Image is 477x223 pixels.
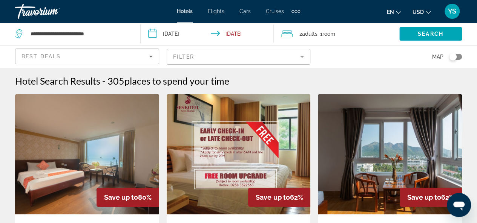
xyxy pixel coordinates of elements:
[104,193,138,201] span: Save up to
[167,49,311,65] button: Filter
[21,52,153,61] mat-select: Sort by
[448,8,456,15] span: YS
[107,75,229,86] h2: 305
[447,193,471,217] iframe: Кнопка запуска окна обмена сообщениями
[102,75,106,86] span: -
[141,23,274,45] button: Check-in date: Dec 22, 2025 Check-out date: Dec 29, 2025
[15,2,90,21] a: Travorium
[443,53,462,60] button: Toggle map
[291,5,300,17] button: Extra navigation items
[387,9,394,15] span: en
[15,94,159,214] img: Hotel image
[208,8,224,14] a: Flights
[322,31,335,37] span: Room
[413,9,424,15] span: USD
[407,193,441,201] span: Save up to
[167,94,311,214] img: Hotel image
[400,188,462,207] div: 62%
[177,8,193,14] a: Hotels
[15,75,100,86] h1: Hotel Search Results
[432,52,443,62] span: Map
[413,6,431,17] button: Change currency
[248,188,310,207] div: 62%
[399,27,462,41] button: Search
[274,23,399,45] button: Travelers: 2 adults, 0 children
[21,53,61,59] span: Best Deals
[317,29,335,39] span: , 1
[124,75,229,86] span: places to spend your time
[266,8,284,14] a: Cruises
[239,8,251,14] a: Cars
[299,29,317,39] span: 2
[256,193,290,201] span: Save up to
[318,94,462,214] img: Hotel image
[387,6,401,17] button: Change language
[442,3,462,19] button: User Menu
[302,31,317,37] span: Adults
[418,31,443,37] span: Search
[97,188,159,207] div: 80%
